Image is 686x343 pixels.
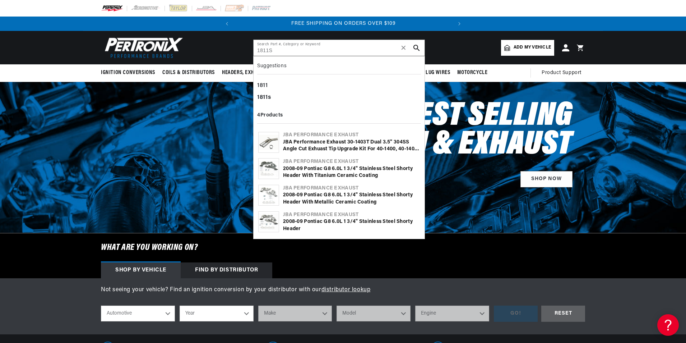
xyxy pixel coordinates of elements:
summary: Spark Plug Wires [403,64,454,81]
slideshow-component: Translation missing: en.sections.announcements.announcement_bar [83,17,603,31]
span: FREE SHIPPING ON ORDERS OVER $109 [291,21,396,26]
select: Engine [415,306,489,321]
div: 1811 [257,80,421,92]
a: SHOP NOW [520,171,573,187]
span: Add my vehicle [514,44,551,51]
summary: Coils & Distributors [159,64,218,81]
div: 2008-09 Pontiac G8 6.0L 1 3/4" Stainless Steel Shorty Header with Metallic Ceramic Coating [283,192,420,206]
span: Spark Plug Wires [407,69,450,77]
div: Find by Distributor [181,262,272,278]
h6: What are you working on? [83,233,603,262]
span: Motorcycle [457,69,487,77]
div: JBA Performance Exhaust [283,132,420,139]
select: Ride Type [101,306,175,321]
select: Model [337,306,411,321]
button: Translation missing: en.sections.announcements.previous_announcement [220,17,234,31]
span: Coils & Distributors [162,69,215,77]
div: 2008-09 Pontiac G8 6.0L 1 3/4" Stainless Steel Shorty Header with Titanium Ceramic Coating [283,165,420,179]
img: 2008-09 Pontiac G8 6.0L 1 3/4" Stainless Steel Shorty Header with Titanium Ceramic Coating [259,159,279,179]
div: JBA Performance Exhaust 30-1403T Dual 3.5" 304SS Angle Cut exhuast tip Upgrade kit for 40-1400, 4... [283,139,420,153]
summary: Ignition Conversions [101,64,159,81]
img: 2008-09 Pontiac G8 6.0L 1 3/4" Stainless Steel Shorty Header with Metallic Ceramic Coating [259,185,279,205]
button: Translation missing: en.sections.announcements.next_announcement [452,17,467,31]
div: RESET [541,306,585,322]
div: JBA Performance Exhaust [283,211,420,219]
div: 2008-09 Pontiac G8 6.0L 1 3/4" Stainless Steel Shorty Header [283,218,420,232]
a: distributor lookup [321,287,371,293]
div: JBA Performance Exhaust [283,158,420,165]
summary: Product Support [542,64,585,82]
p: Not seeing your vehicle? Find an ignition conversion by your distributor with our [101,285,585,295]
div: Announcement [235,20,453,28]
summary: Motorcycle [454,64,491,81]
select: Make [258,306,332,321]
img: JBA Performance Exhaust 30-1403T Dual 3.5" 304SS Angle Cut exhuast tip Upgrade kit for 40-1400, 4... [259,135,279,150]
img: Pertronix [101,35,184,60]
button: search button [409,40,425,56]
input: Search Part #, Category or Keyword [254,40,425,56]
img: 2008-09 Pontiac G8 6.0L 1 3/4" Stainless Steel Shorty Header [259,212,279,232]
div: JBA Performance Exhaust [283,185,420,192]
span: Product Support [542,69,581,77]
summary: Headers, Exhausts & Components [218,64,310,81]
div: 2 of 2 [235,20,453,28]
div: Shop by vehicle [101,262,181,278]
div: Suggestions [257,60,421,74]
select: Year [180,306,254,321]
span: Ignition Conversions [101,69,155,77]
b: 1811s [257,95,271,100]
b: 4 Products [257,113,283,118]
a: Add my vehicle [501,40,554,56]
span: Headers, Exhausts & Components [222,69,306,77]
